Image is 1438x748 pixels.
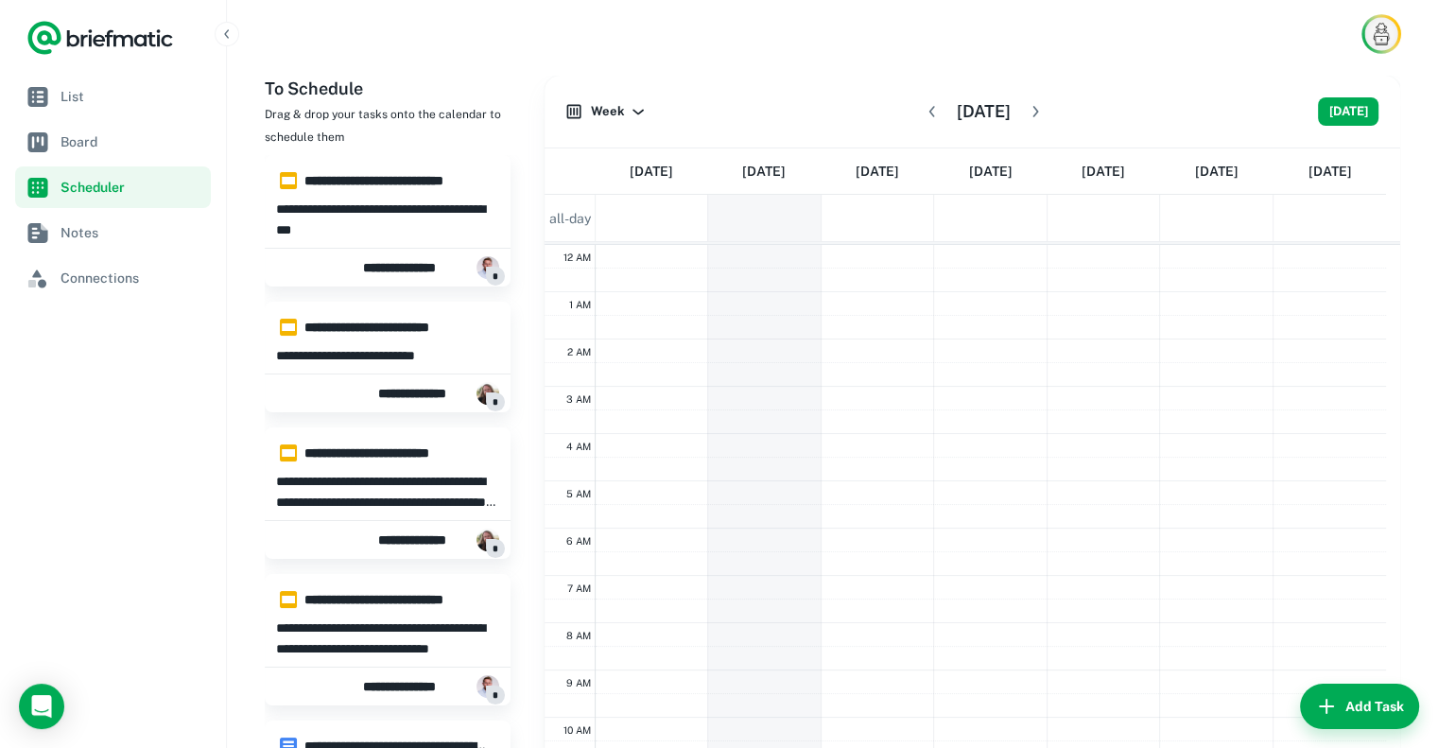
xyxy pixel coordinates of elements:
span: 1 AM [569,299,591,310]
span: Drag & drop your tasks onto the calendar to schedule them [265,108,501,144]
span: 4 AM [566,441,591,452]
span: 6 AM [566,535,591,547]
span: 5 AM [566,488,591,499]
img: ALV-UjUDlnjfsyXNg4kWxD3TagGiVNhj8qmYi0NRhG-KOmrSnC-d7hFI=s50-c-k-no [476,382,499,405]
img: vnd.google-apps.presentation.png [280,319,297,336]
div: Václav Mladěnka [363,249,499,287]
img: ALV-UjUGAjY8bhPpeCoLVhK8WbL7VLnSaNipCoc8XkBtRQxBhcxK6_eN=s50-c-k-no [476,256,499,279]
div: Milan Hrdlička [378,374,499,412]
a: Logo [26,19,174,57]
span: 7 AM [567,583,591,594]
button: Add Task [1300,684,1419,729]
span: 10 AM [563,724,591,736]
span: Notes [61,222,203,243]
a: Connections [15,257,211,299]
img: vnd.google-apps.presentation.png [280,591,297,608]
a: October 16, 2025 [968,148,1012,194]
h6: To Schedule [265,76,529,102]
button: Account button [1361,14,1401,54]
button: Week [563,97,650,126]
a: Scheduler [15,166,211,208]
a: October 13, 2025 [630,148,673,194]
span: 3 AM [566,393,591,405]
a: October 14, 2025 [742,148,786,194]
span: 2 AM [567,346,591,357]
a: October 19, 2025 [1308,148,1351,194]
span: Board [61,131,203,152]
span: 12 AM [563,252,591,263]
img: Anežka Pejlová [1364,17,1397,50]
a: October 15, 2025 [856,148,899,194]
img: ALV-UjUDlnjfsyXNg4kWxD3TagGiVNhj8qmYi0NRhG-KOmrSnC-d7hFI=s50-c-k-no [476,529,499,551]
span: 9 AM [566,677,591,688]
span: List [61,86,203,107]
span: Scheduler [61,177,203,198]
span: 8 AM [566,630,591,641]
a: Board [15,121,211,163]
img: vnd.google-apps.presentation.png [280,172,297,189]
span: all-day [546,208,595,229]
a: Notes [15,212,211,253]
div: Milan Hrdlička [378,521,499,559]
a: October 18, 2025 [1195,148,1239,194]
a: List [15,76,211,117]
div: Open Intercom Messenger [19,684,64,729]
button: [DATE] [1318,97,1378,126]
img: vnd.google-apps.presentation.png [280,444,297,461]
span: Connections [61,268,203,288]
img: ALV-UjUGAjY8bhPpeCoLVhK8WbL7VLnSaNipCoc8XkBtRQxBhcxK6_eN=s50-c-k-no [476,675,499,698]
div: Václav Mladěnka [363,668,499,705]
a: October 17, 2025 [1082,148,1125,194]
h6: [DATE] [957,98,1011,125]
